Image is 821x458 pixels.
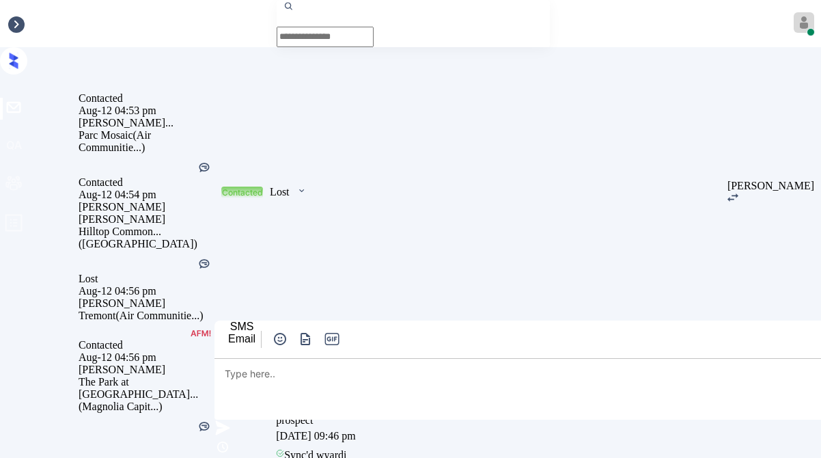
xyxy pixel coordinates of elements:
div: Aug-12 04:54 pm [79,189,214,201]
div: Aug-12 04:56 pm [79,351,214,364]
img: AFM not sent [191,330,211,337]
div: [PERSON_NAME]... [79,117,214,129]
div: Kelsey was silent [197,161,211,176]
img: icon-zuma [272,331,288,347]
img: icon-zuma [297,331,314,347]
div: AFM not sent [191,329,211,339]
div: Kelsey was silent [197,420,211,435]
img: Kelsey was silent [197,257,211,271]
img: Kelsey was silent [197,420,211,433]
img: icon-zuma [296,185,307,197]
div: [PERSON_NAME] [79,364,214,376]
div: Email [228,333,255,345]
div: Contacted [222,187,262,198]
div: Contacted [79,92,214,105]
div: Contacted [79,176,214,189]
div: [PERSON_NAME] [PERSON_NAME] [79,201,214,226]
div: Lost [270,186,289,198]
div: Kelsey was silent [197,257,211,273]
div: Contacted [79,339,214,351]
button: icon-zuma [296,331,316,347]
span: profile [4,213,23,237]
div: [PERSON_NAME] [79,297,214,310]
img: icon-zuma [727,193,738,202]
button: icon-zuma [270,331,290,347]
img: Kelsey was silent [197,161,211,174]
img: icon-zuma [214,439,231,455]
img: icon-zuma [214,420,231,436]
div: The Park at [GEOGRAPHIC_DATA]... (Magnolia Capit...) [79,376,214,413]
div: Inbox [7,18,32,30]
img: avatar [794,12,814,33]
div: SMS [228,321,255,333]
div: Tremont (Air Communitie...) [79,310,214,322]
div: Aug-12 04:56 pm [79,285,214,297]
div: Lost [79,273,214,285]
div: Hilltop Common... ([GEOGRAPHIC_DATA]) [79,226,214,250]
div: [PERSON_NAME] [727,180,814,192]
div: Aug-12 04:53 pm [79,105,214,117]
div: Parc Mosaic (Air Communitie...) [79,129,214,154]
